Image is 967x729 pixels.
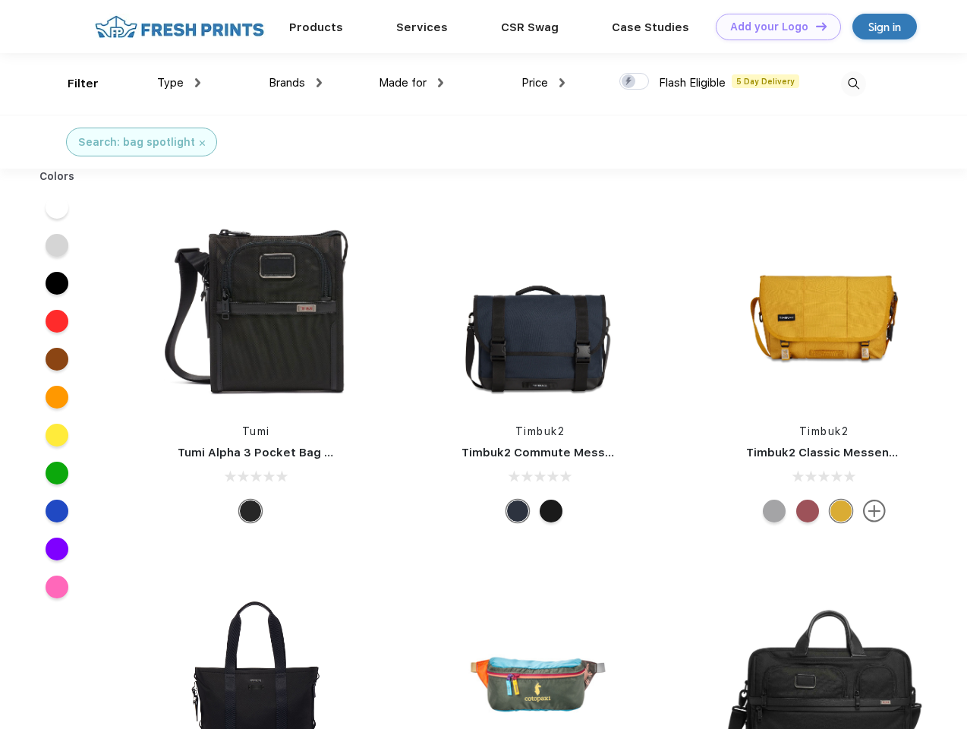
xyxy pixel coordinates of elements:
span: Flash Eligible [659,76,726,90]
a: Tumi Alpha 3 Pocket Bag Small [178,446,355,459]
a: Timbuk2 Classic Messenger Bag [746,446,934,459]
span: Made for [379,76,427,90]
div: Add your Logo [730,21,808,33]
img: dropdown.png [317,78,322,87]
a: Tumi [242,425,270,437]
img: func=resize&h=266 [155,207,357,409]
div: Eco Amber [830,500,852,522]
img: dropdown.png [438,78,443,87]
div: Eco Black [540,500,562,522]
img: func=resize&h=266 [723,207,925,409]
div: Sign in [868,18,901,36]
img: func=resize&h=266 [439,207,641,409]
img: filter_cancel.svg [200,140,205,146]
div: Black [239,500,262,522]
div: Search: bag spotlight [78,134,195,150]
div: Colors [28,169,87,185]
a: Sign in [852,14,917,39]
a: Timbuk2 Commute Messenger Bag [461,446,665,459]
img: more.svg [863,500,886,522]
a: Products [289,21,343,34]
span: 5 Day Delivery [732,74,799,88]
div: Eco Nautical [506,500,529,522]
a: Timbuk2 [515,425,565,437]
img: DT [816,22,827,30]
img: fo%20logo%202.webp [90,14,269,40]
div: Eco Rind Pop [763,500,786,522]
img: desktop_search.svg [841,71,866,96]
div: Filter [68,75,99,93]
span: Type [157,76,184,90]
a: Timbuk2 [799,425,849,437]
span: Price [521,76,548,90]
img: dropdown.png [195,78,200,87]
span: Brands [269,76,305,90]
div: Eco Collegiate Red [796,500,819,522]
img: dropdown.png [559,78,565,87]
